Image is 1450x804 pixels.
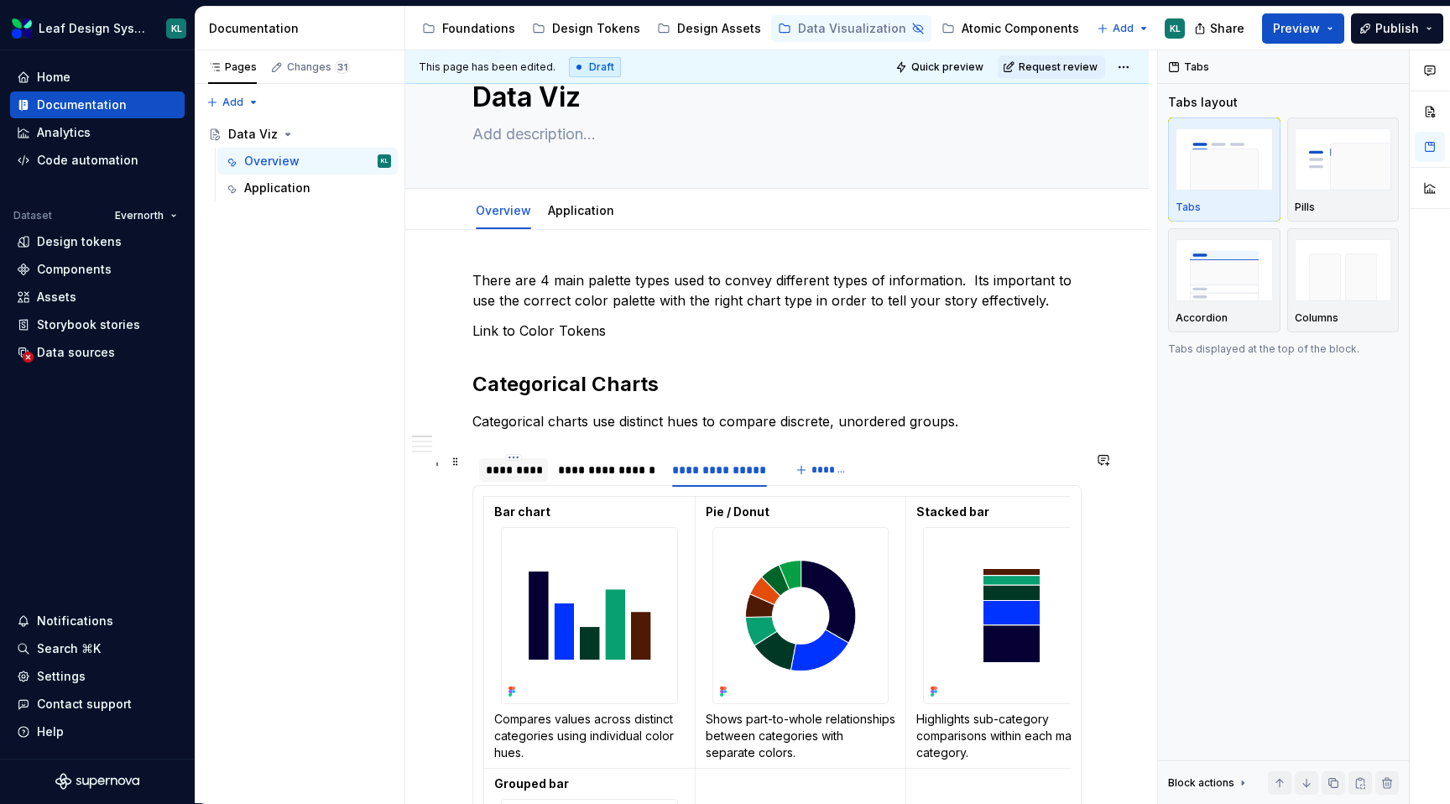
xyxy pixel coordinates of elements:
[37,613,113,629] div: Notifications
[3,10,191,46] button: Leaf Design SystemKL
[502,528,677,703] img: 506e24e6-ff3e-42d0-8ef8-567d7ce9d579.png
[1168,342,1399,356] p: Tabs displayed at the top of the block.
[916,711,1107,761] p: Highlights sub-category comparisons within each main category.
[962,20,1079,37] div: Atomic Components
[916,504,989,519] strong: Stacked bar
[208,60,257,74] div: Pages
[39,20,146,37] div: Leaf Design System
[12,18,32,39] img: 6e787e26-f4c0-4230-8924-624fe4a2d214.png
[494,504,550,519] strong: Bar chart
[55,773,139,790] svg: Supernova Logo
[10,147,185,174] a: Code automation
[10,119,185,146] a: Analytics
[415,15,522,42] a: Foundations
[442,20,515,37] div: Foundations
[415,12,1088,45] div: Page tree
[37,289,76,305] div: Assets
[713,528,889,703] img: 3a4def9b-3637-461b-84a8-8fc10699f387.png
[1295,201,1315,214] p: Pills
[37,69,70,86] div: Home
[1295,311,1338,325] p: Columns
[1295,128,1392,190] img: placeholder
[115,209,164,222] span: Evernorth
[677,20,761,37] div: Design Assets
[37,97,127,113] div: Documentation
[10,284,185,311] a: Assets
[552,20,640,37] div: Design Tokens
[10,228,185,255] a: Design tokens
[706,504,769,519] strong: Pie / Donut
[476,203,531,217] a: Overview
[798,20,906,37] div: Data Visualization
[494,711,685,761] p: Compares values across distinct categories using individual color hues.
[1092,17,1155,40] button: Add
[37,261,112,278] div: Components
[924,528,1099,703] img: 7029b48b-c988-41d4-b50e-b835f9e8504d.png
[37,124,91,141] div: Analytics
[998,55,1105,79] button: Request review
[13,209,52,222] div: Dataset
[37,640,101,657] div: Search ⌘K
[244,180,310,196] div: Application
[1295,239,1392,300] img: placeholder
[935,15,1086,42] a: Atomic Components
[1168,771,1249,795] div: Block actions
[37,344,115,361] div: Data sources
[569,57,621,77] div: Draft
[222,96,243,109] span: Add
[911,60,983,74] span: Quick preview
[1210,20,1244,37] span: Share
[201,121,398,201] div: Page tree
[228,126,278,143] div: Data Viz
[1113,22,1134,35] span: Add
[472,411,1082,431] p: Categorical charts use distinct hues to compare discrete, unordered groups.
[287,60,350,74] div: Changes
[37,316,140,333] div: Storybook stories
[1176,311,1228,325] p: Accordion
[650,15,768,42] a: Design Assets
[107,204,185,227] button: Evernorth
[201,91,264,114] button: Add
[1019,60,1098,74] span: Request review
[771,15,931,42] a: Data Visualization
[10,311,185,338] a: Storybook stories
[1089,15,1234,42] a: Molecular Patterns
[1262,13,1344,44] button: Preview
[494,776,569,791] strong: Grouped bar
[1176,239,1273,300] img: placeholder
[1176,201,1201,214] p: Tabs
[1168,117,1280,222] button: placeholderTabs
[10,691,185,718] button: Contact support
[541,192,621,227] div: Application
[171,22,182,35] div: KL
[1287,117,1400,222] button: placeholderPills
[1170,22,1181,35] div: KL
[1168,776,1234,790] div: Block actions
[10,256,185,283] a: Components
[1168,94,1238,111] div: Tabs layout
[37,233,122,250] div: Design tokens
[10,718,185,745] button: Help
[472,270,1082,311] p: There are 4 main palette types used to convey different types of information. Its important to us...
[1287,228,1400,332] button: placeholderColumns
[10,608,185,634] button: Notifications
[10,339,185,366] a: Data sources
[10,91,185,118] a: Documentation
[37,696,132,713] div: Contact support
[419,60,555,74] span: This page has been edited.
[1351,13,1443,44] button: Publish
[217,175,398,201] a: Application
[890,55,991,79] button: Quick preview
[335,60,350,74] span: 31
[10,64,185,91] a: Home
[244,153,300,170] div: Overview
[1375,20,1419,37] span: Publish
[469,77,1078,117] textarea: Data Viz
[1273,20,1320,37] span: Preview
[469,192,538,227] div: Overview
[1168,228,1280,332] button: placeholderAccordion
[209,20,398,37] div: Documentation
[37,723,64,740] div: Help
[201,121,398,148] a: Data Viz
